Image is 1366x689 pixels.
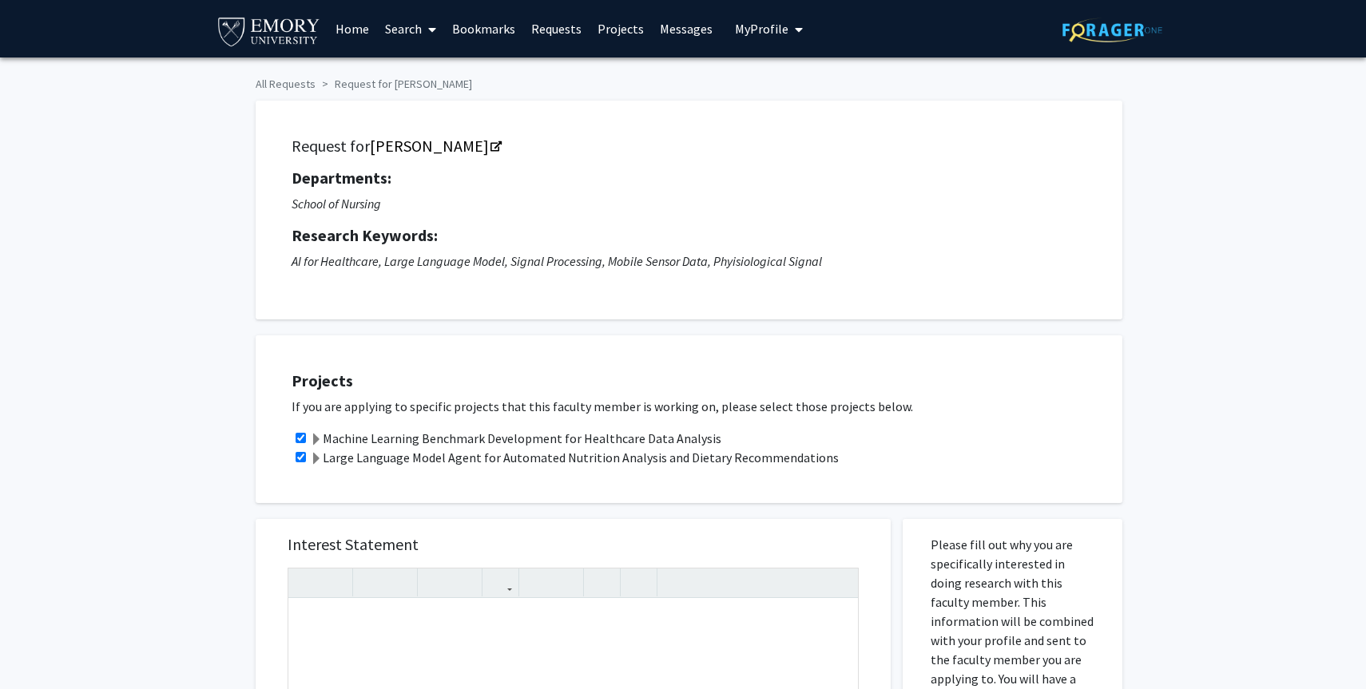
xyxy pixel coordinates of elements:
a: All Requests [256,77,316,91]
button: Emphasis (Ctrl + I) [385,568,413,596]
a: Search [377,1,444,57]
i: School of Nursing [292,196,381,212]
p: If you are applying to specific projects that this faculty member is working on, please select th... [292,397,1106,416]
button: Superscript [422,568,450,596]
a: Messages [652,1,721,57]
i: AI for Healthcare, Large Language Model, Signal Processing, Mobile Sensor Data, Phyisiological Si... [292,253,822,269]
strong: Projects [292,370,353,390]
label: Machine Learning Benchmark Development for Healthcare Data Analysis [310,429,721,448]
img: Emory University Logo [216,13,322,49]
a: Opens in a new tab [370,136,500,156]
button: Fullscreen [826,568,854,596]
strong: Research Keywords: [292,225,438,245]
button: Insert horizontal rule [625,568,653,596]
button: Subscript [450,568,478,596]
span: My Profile [735,21,788,37]
ol: breadcrumb [256,69,1110,93]
a: Bookmarks [444,1,523,57]
strong: Departments: [292,168,391,188]
label: Large Language Model Agent for Automated Nutrition Analysis and Dietary Recommendations [310,448,839,467]
button: Ordered list [551,568,579,596]
li: Request for [PERSON_NAME] [316,76,472,93]
h5: Interest Statement [288,535,859,554]
img: ForagerOne Logo [1062,18,1162,42]
a: Home [328,1,377,57]
h5: Request for [292,137,1086,156]
a: Projects [590,1,652,57]
button: Strong (Ctrl + B) [357,568,385,596]
button: Unordered list [523,568,551,596]
button: Undo (Ctrl + Z) [292,568,320,596]
button: Redo (Ctrl + Y) [320,568,348,596]
button: Link [486,568,514,596]
button: Remove format [588,568,616,596]
a: Requests [523,1,590,57]
iframe: Chat [12,617,68,677]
